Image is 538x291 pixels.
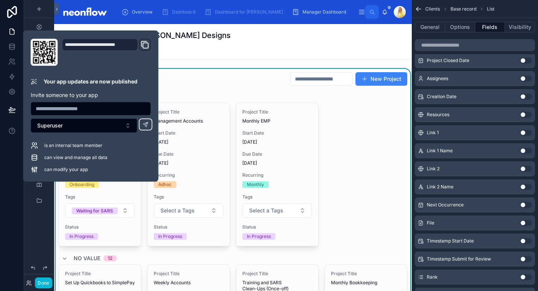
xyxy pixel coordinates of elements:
[65,271,135,277] span: Project Title
[154,271,224,277] span: Project Title
[172,9,195,15] span: Dashboard
[427,76,448,82] span: Assignees
[62,39,151,66] div: Domain and Custom Link
[154,224,224,230] span: Status
[154,280,224,286] span: Weekly Accounts
[154,139,224,145] span: [DATE]
[242,118,312,124] span: Monthly EMP
[31,118,138,133] button: Select Button
[65,203,134,218] button: Select Button
[147,103,230,246] a: Project TitleManagement AccountsStart Date[DATE]Due Date[DATE]RecurringAdhocTagsSelect ButtonStat...
[247,181,264,188] div: Monthly
[202,5,288,19] a: Dashboard for [PERSON_NAME]
[65,280,135,286] span: Set Up Quickbooks to SimplePay
[242,151,312,157] span: Due Date
[427,274,438,280] span: Rank
[154,109,224,115] span: Project Title
[427,148,453,154] span: Link 1 Name
[445,22,475,32] button: Options
[154,160,224,166] span: [DATE]
[243,203,312,218] button: Select Button
[302,9,346,15] span: Manager Dashboard
[249,207,283,214] span: Select a Tags
[215,9,283,15] span: Dashboard for [PERSON_NAME]
[154,118,224,124] span: Management Accounts
[37,122,63,129] span: Superuser
[425,6,440,12] span: Clients
[487,6,494,12] span: List
[160,207,195,214] span: Select a Tags
[427,94,456,100] span: Creation Date
[70,233,94,240] div: In Progress
[154,194,224,200] span: Tags
[242,130,312,136] span: Start Date
[242,194,312,200] span: Tags
[427,220,434,226] span: File
[242,224,312,230] span: Status
[450,6,476,12] span: Base record
[35,277,52,288] button: Done
[427,202,464,208] span: Next Occurrence
[115,4,365,20] div: scrollable content
[242,172,312,178] span: Recurring
[236,103,319,246] a: Project TitleMonthly EMPStart Date[DATE]Due Date[DATE]RecurringMonthlyTagsSelect ButtonStatusIn P...
[44,142,103,149] span: is an internal team member
[355,72,407,86] button: New Project
[242,139,312,145] span: [DATE]
[31,91,151,99] p: Invite someone to your app
[158,233,182,240] div: In Progress
[242,271,312,277] span: Project Title
[415,22,445,32] button: General
[132,9,153,15] span: Overview
[74,255,100,262] span: No value
[242,160,312,166] span: [DATE]
[44,167,88,173] span: can modify your app
[290,5,351,19] a: Manager Dashboard
[119,5,158,19] a: Overview
[44,78,138,85] p: Your app updates are now published
[331,280,401,286] span: Monthly Bookkeeping
[427,58,469,64] span: Project Closed Date
[154,172,224,178] span: Recurring
[65,224,135,230] span: Status
[427,112,449,118] span: Resources
[427,166,440,172] span: Link 2
[65,194,135,200] span: Tags
[154,130,224,136] span: Start Date
[159,5,201,19] a: Dashboard
[427,256,491,262] span: Timestamp Submit for Review
[242,109,312,115] span: Project Title
[44,155,107,161] span: can view and manage all data
[505,22,535,32] button: Visibility
[154,203,223,218] button: Select Button
[427,184,453,190] span: Link 2 Name
[427,130,439,136] span: Link 1
[108,255,112,261] div: 12
[70,181,94,188] div: Onboarding
[59,30,231,41] h1: Barpenny Interiors t/a [PERSON_NAME] Designs
[427,238,474,244] span: Timestamp Start Date
[154,151,224,157] span: Due Date
[247,233,271,240] div: In Progress
[60,6,109,18] img: App logo
[76,208,113,214] div: Waiting for SARS
[331,271,401,277] span: Project Title
[475,22,505,32] button: Fields
[158,181,172,188] div: Adhoc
